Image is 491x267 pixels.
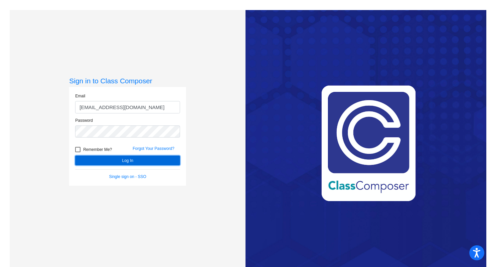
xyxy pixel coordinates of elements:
h3: Sign in to Class Composer [69,77,186,85]
a: Forgot Your Password? [133,146,174,151]
label: Password [75,117,93,123]
label: Email [75,93,85,99]
span: Remember Me? [83,146,112,154]
button: Log In [75,156,180,165]
a: Single sign on - SSO [109,174,146,179]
